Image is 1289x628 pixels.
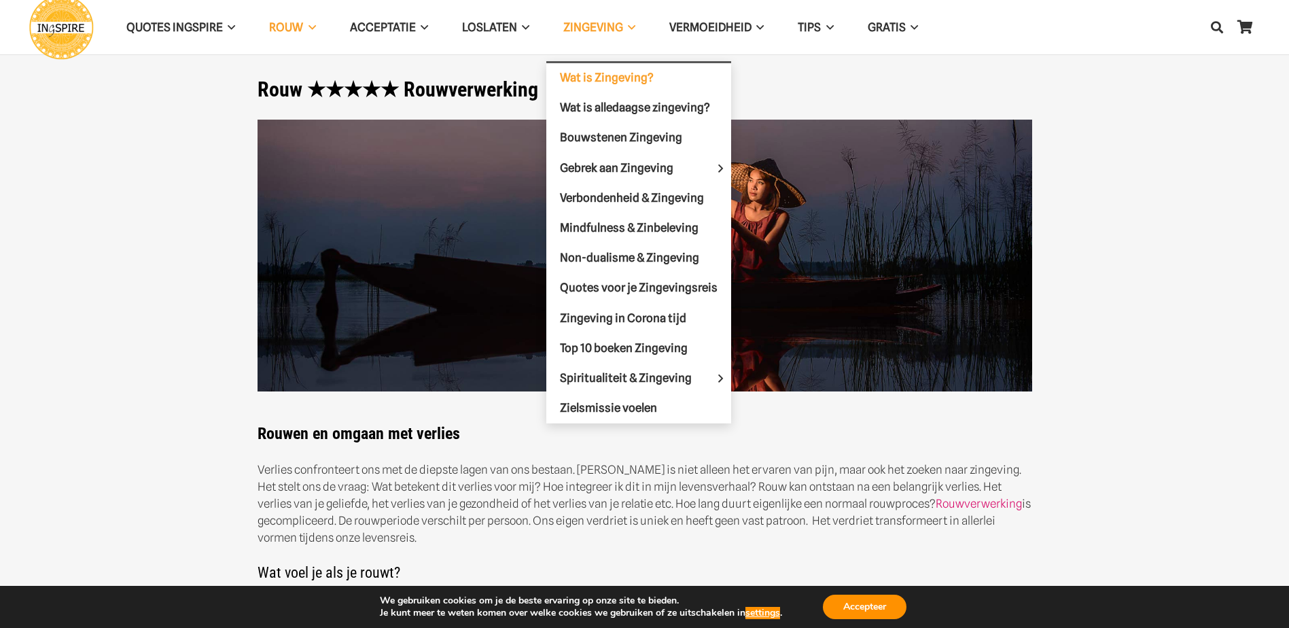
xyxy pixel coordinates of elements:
[350,20,416,34] span: Acceptatie
[517,10,529,44] span: Loslaten Menu
[563,20,623,34] span: Zingeving
[546,243,731,273] a: Non-dualisme & Zingeving
[258,563,1032,590] h3: Wat voel je als je rouwt?
[936,497,1022,510] a: Rouwverwerking
[546,63,731,93] a: Wat is Zingeving?
[546,363,731,393] a: Spiritualiteit & ZingevingSpiritualiteit & Zingeving Menu
[380,595,782,607] p: We gebruiken cookies om je de beste ervaring op onze site te bieden.
[560,161,696,175] span: Gebrek aan Zingeving
[560,401,657,415] span: Zielsmissie voelen
[546,213,731,243] a: Mindfulness & Zinbeleving
[669,20,752,34] span: VERMOEIDHEID
[560,281,718,294] span: Quotes voor je Zingevingsreis
[709,363,731,392] span: Spiritualiteit & Zingeving Menu
[416,10,428,44] span: Acceptatie Menu
[546,123,731,153] a: Bouwstenen Zingeving
[258,461,1032,546] p: Verlies confronteert ons met de diepste lagen van ons bestaan. [PERSON_NAME] is niet alleen het e...
[652,10,781,45] a: VERMOEIDHEIDVERMOEIDHEID Menu
[851,10,935,45] a: GRATISGRATIS Menu
[560,341,688,355] span: Top 10 boeken Zingeving
[546,303,731,333] a: Zingeving in Corona tijd
[269,20,303,34] span: ROUW
[223,10,235,44] span: QUOTES INGSPIRE Menu
[560,71,654,84] span: Wat is Zingeving?
[823,595,906,619] button: Accepteer
[798,20,821,34] span: TIPS
[462,20,517,34] span: Loslaten
[560,191,704,205] span: Verbondenheid & Zingeving
[546,153,731,183] a: Gebrek aan ZingevingGebrek aan Zingeving Menu
[546,10,652,45] a: ZingevingZingeving Menu
[709,153,731,182] span: Gebrek aan Zingeving Menu
[546,183,731,213] a: Verbondenheid & Zingeving
[546,273,731,303] a: Quotes voor je Zingevingsreis
[546,333,731,363] a: Top 10 boeken Zingeving
[333,10,445,45] a: AcceptatieAcceptatie Menu
[560,251,699,264] span: Non-dualisme & Zingeving
[560,101,710,114] span: Wat is alledaagse zingeving?
[821,10,833,44] span: TIPS Menu
[380,607,782,619] p: Je kunt meer te weten komen over welke cookies we gebruiken of ze uitschakelen in .
[546,394,731,423] a: Zielsmissie voelen
[252,10,332,45] a: ROUWROUW Menu
[868,20,906,34] span: GRATIS
[745,607,780,619] button: settings
[560,130,682,144] span: Bouwstenen Zingeving
[126,20,223,34] span: QUOTES INGSPIRE
[303,10,315,44] span: ROUW Menu
[560,311,686,325] span: Zingeving in Corona tijd
[1203,10,1231,44] a: Zoeken
[546,93,731,123] a: Wat is alledaagse zingeving?
[623,10,635,44] span: Zingeving Menu
[560,371,715,385] span: Spiritualiteit & Zingeving
[560,221,699,234] span: Mindfulness & Zinbeleving
[781,10,850,45] a: TIPSTIPS Menu
[258,77,1032,102] h1: Rouw ★★★★★ Rouwverwerking
[258,424,460,443] strong: Rouwen en omgaan met verlies
[752,10,764,44] span: VERMOEIDHEID Menu
[109,10,252,45] a: QUOTES INGSPIREQUOTES INGSPIRE Menu
[906,10,918,44] span: GRATIS Menu
[258,120,1032,392] img: Lichtpuntjes spreuken rouwverwerking voor steun in verdrietige moeilijke tijden van ingspire.nl
[445,10,546,45] a: LoslatenLoslaten Menu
